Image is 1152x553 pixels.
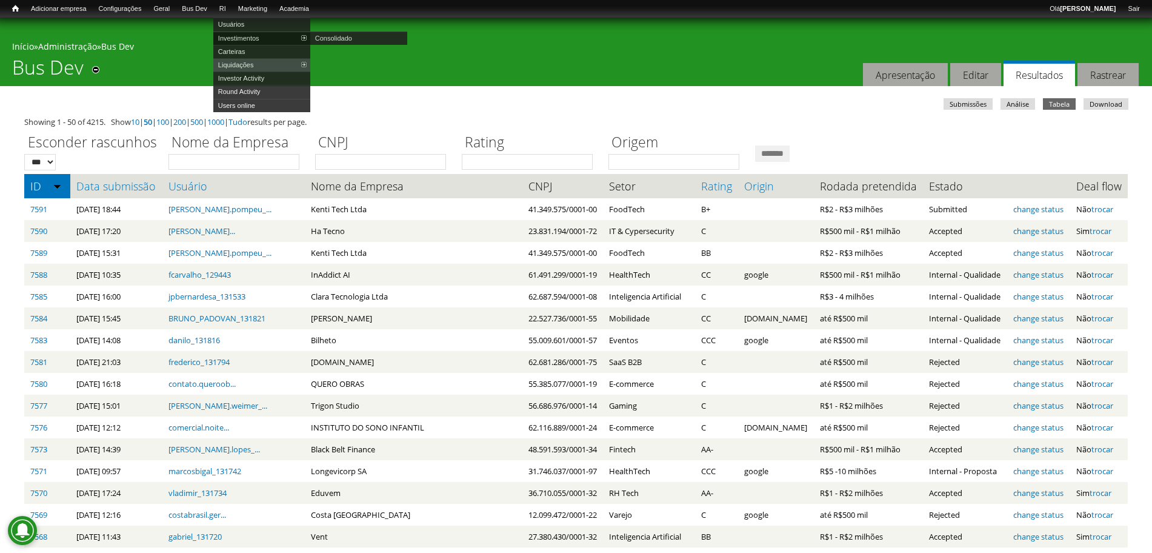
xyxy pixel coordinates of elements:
a: Olá[PERSON_NAME] [1044,3,1122,15]
td: Rejected [923,373,1007,395]
td: INSTITUTO DO SONO INFANTIL [305,417,522,438]
td: Não [1070,307,1128,329]
a: 7577 [30,400,47,411]
td: Kenti Tech Ltda [305,198,522,220]
a: trocar [1091,444,1113,455]
td: C [695,395,738,417]
td: Internal - Proposta [923,460,1007,482]
td: Mobilidade [603,307,695,329]
td: 56.686.976/0001-14 [522,395,604,417]
td: Gaming [603,395,695,417]
td: R$500 mil - R$1 milhão [814,220,924,242]
td: R$500 mil - R$1 milhão [814,438,924,460]
td: Longevicorp SA [305,460,522,482]
td: Submitted [923,198,1007,220]
td: HealthTech [603,460,695,482]
td: Não [1070,460,1128,482]
a: 200 [173,116,186,127]
td: R$2 - R$3 milhões [814,198,924,220]
a: change status [1013,291,1064,302]
a: [PERSON_NAME]... [168,226,235,236]
a: Bus Dev [176,3,213,15]
td: Clara Tecnologia Ltda [305,286,522,307]
a: [PERSON_NAME].lopes_... [168,444,260,455]
a: trocar [1091,313,1113,324]
td: até R$500 mil [814,373,924,395]
a: change status [1013,313,1064,324]
a: Bus Dev [101,41,134,52]
td: RH Tech [603,482,695,504]
td: [DATE] 12:12 [70,417,162,438]
a: 7570 [30,488,47,498]
td: BB [695,526,738,548]
a: change status [1013,335,1064,346]
a: 7583 [30,335,47,346]
td: [DATE] 12:16 [70,504,162,526]
th: Rodada pretendida [814,174,924,198]
td: google [738,264,814,286]
td: 23.831.194/0001-72 [522,220,604,242]
a: 7568 [30,531,47,542]
td: [DATE] 15:45 [70,307,162,329]
td: Rejected [923,504,1007,526]
a: comercial.noite... [168,422,229,433]
a: Resultados [1004,61,1075,87]
td: [DATE] 17:20 [70,220,162,242]
td: 31.746.037/0001-97 [522,460,604,482]
td: Sim [1070,482,1128,504]
th: Deal flow [1070,174,1128,198]
td: 62.681.286/0001-75 [522,351,604,373]
td: C [695,286,738,307]
a: trocar [1090,488,1111,498]
td: Trigon Studio [305,395,522,417]
td: [DATE] 16:00 [70,286,162,307]
a: trocar [1090,226,1111,236]
a: Editar [950,63,1001,87]
a: 7569 [30,509,47,520]
a: trocar [1091,335,1113,346]
label: Nome da Empresa [168,132,307,154]
td: CC [695,307,738,329]
a: Análise [1001,98,1035,110]
a: Início [12,41,34,52]
a: 50 [144,116,152,127]
td: Não [1070,351,1128,373]
td: FoodTech [603,242,695,264]
td: InAddict AI [305,264,522,286]
a: danilo_131816 [168,335,220,346]
td: Não [1070,438,1128,460]
a: trocar [1091,204,1113,215]
div: » » [12,41,1140,56]
td: Não [1070,286,1128,307]
a: Marketing [232,3,273,15]
td: E-commerce [603,373,695,395]
td: 55.385.077/0001-19 [522,373,604,395]
td: B+ [695,198,738,220]
td: até R$500 mil [814,351,924,373]
a: 10 [131,116,139,127]
a: change status [1013,531,1064,542]
td: CCC [695,329,738,351]
a: change status [1013,357,1064,367]
td: Ha Tecno [305,220,522,242]
label: Origem [608,132,747,154]
th: Estado [923,174,1007,198]
td: [DATE] 09:57 [70,460,162,482]
a: Rastrear [1077,63,1139,87]
a: [PERSON_NAME].pompeu_... [168,204,271,215]
a: Submissões [944,98,993,110]
td: FoodTech [603,198,695,220]
a: change status [1013,509,1064,520]
td: [PERSON_NAME] [305,307,522,329]
a: Download [1084,98,1128,110]
td: Internal - Qualidade [923,329,1007,351]
td: [DATE] 18:44 [70,198,162,220]
a: change status [1013,204,1064,215]
td: 62.116.889/0001-24 [522,417,604,438]
a: Academia [273,3,315,15]
td: Accepted [923,526,1007,548]
td: Rejected [923,351,1007,373]
td: C [695,417,738,438]
td: [DOMAIN_NAME] [738,307,814,329]
a: trocar [1091,247,1113,258]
